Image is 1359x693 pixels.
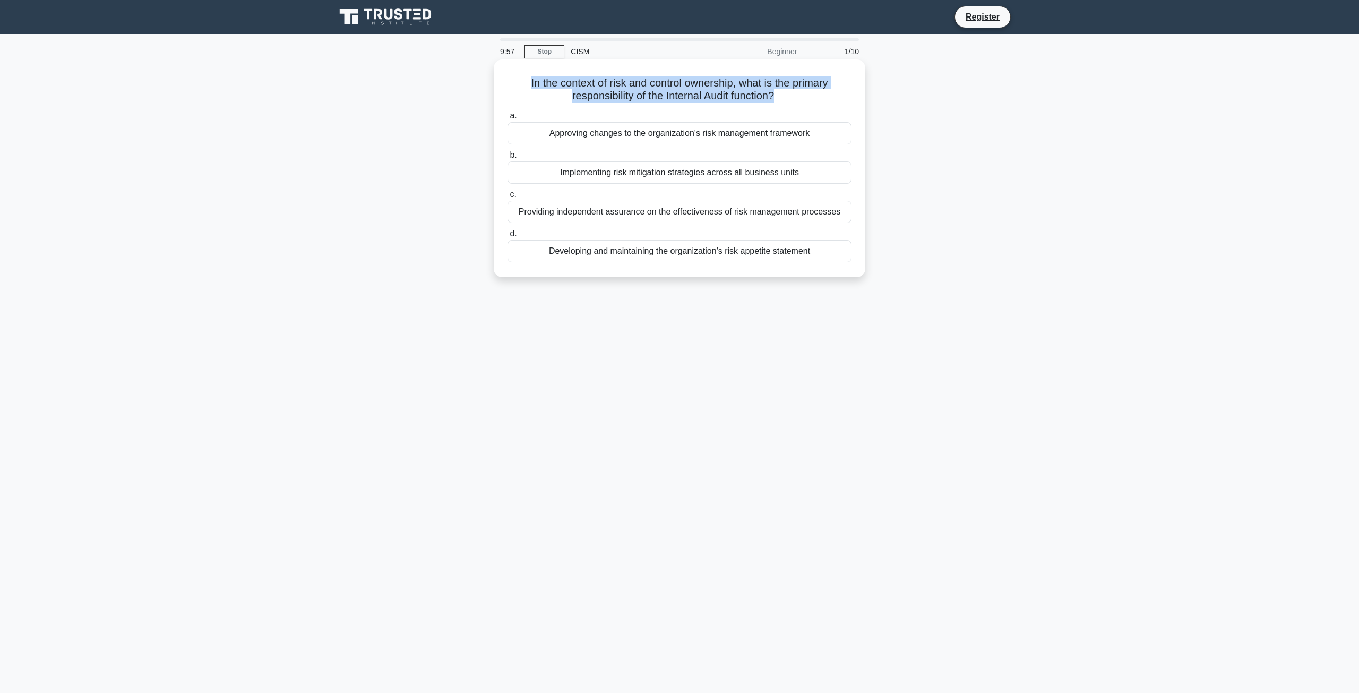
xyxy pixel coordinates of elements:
[508,240,851,262] div: Developing and maintaining the organization's risk appetite statement
[508,122,851,144] div: Approving changes to the organization's risk management framework
[508,201,851,223] div: Providing independent assurance on the effectiveness of risk management processes
[803,41,865,62] div: 1/10
[959,10,1006,23] a: Register
[510,229,517,238] span: d.
[564,41,710,62] div: CISM
[494,41,524,62] div: 9:57
[510,190,516,199] span: c.
[510,111,517,120] span: a.
[506,76,853,103] h5: In the context of risk and control ownership, what is the primary responsibility of the Internal ...
[510,150,517,159] span: b.
[524,45,564,58] a: Stop
[508,161,851,184] div: Implementing risk mitigation strategies across all business units
[710,41,803,62] div: Beginner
